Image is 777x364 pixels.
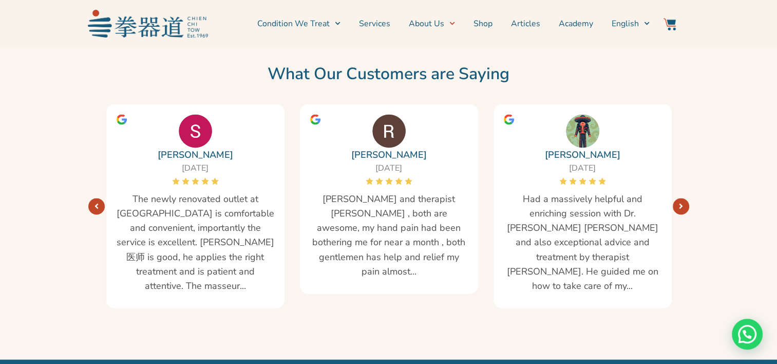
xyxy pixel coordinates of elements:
span: [DATE] [569,162,596,174]
a: Academy [559,11,593,37]
span: The newly renovated outlet at [GEOGRAPHIC_DATA] is comfortable and convenient, importantly the se... [117,192,274,293]
h2: What Our Customers are Saying [93,64,684,84]
img: Sharon Lim [179,114,212,148]
a: Shop [473,11,492,37]
a: Condition We Treat [257,11,340,37]
span: [DATE] [375,162,402,174]
img: Website Icon-03 [664,18,676,30]
a: Switch to English [612,11,650,37]
span: [PERSON_NAME] and therapist [PERSON_NAME] , both are awesome, my hand pain had been bothering me ... [310,192,468,278]
span: Had a massively helpful and enriching session with Dr.[PERSON_NAME] [PERSON_NAME] and also except... [504,192,661,293]
img: Leon O [566,114,599,148]
a: Next [88,198,105,214]
a: Next [673,198,689,214]
span: English [612,17,639,30]
a: [PERSON_NAME] [158,148,233,162]
nav: Menu [213,11,650,37]
a: Services [359,11,390,37]
div: Need help? WhatsApp contact [732,319,763,350]
a: [PERSON_NAME] [545,148,620,162]
a: Articles [511,11,540,37]
span: [DATE] [182,162,209,174]
a: About Us [409,11,455,37]
img: Roy Chan [372,114,406,148]
a: [PERSON_NAME] [351,148,427,162]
